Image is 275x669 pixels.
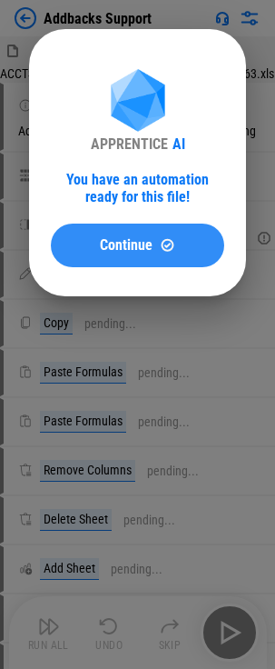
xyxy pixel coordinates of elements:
[100,238,152,253] span: Continue
[102,69,174,135] img: Apprentice AI
[160,237,175,253] img: Continue
[91,135,168,153] div: APPRENTICE
[172,135,185,153] div: AI
[51,224,224,267] button: ContinueContinue
[51,171,224,205] div: You have an automation ready for this file!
